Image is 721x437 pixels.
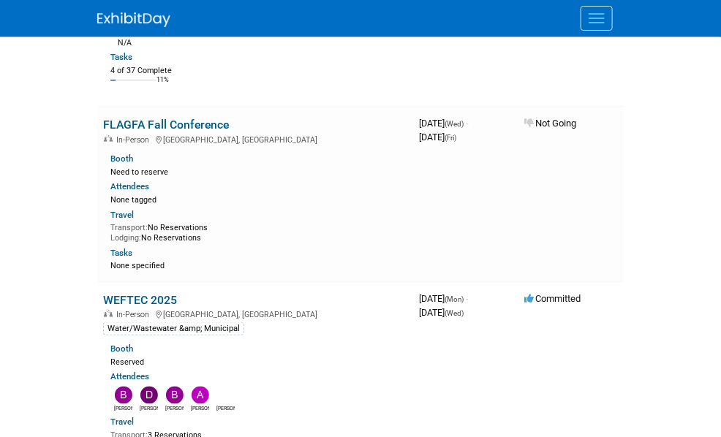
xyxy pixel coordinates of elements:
img: ExhibitDay [97,12,170,27]
span: [DATE] [419,132,456,142]
a: Tasks [110,248,132,258]
img: Amanda Smith [217,387,235,404]
td: 11% [156,76,169,96]
span: Transport: [110,223,148,232]
img: Brian Lee [166,387,184,404]
a: Travel [110,417,134,427]
div: David Perry [140,404,158,413]
span: None specified [110,261,165,270]
span: Lodging: [110,233,141,243]
img: David Perry [140,387,158,404]
div: N/A [110,37,407,48]
span: (Fri) [445,134,456,142]
button: Menu [581,6,613,31]
img: Allan Curry [192,387,209,404]
a: Attendees [110,181,149,191]
div: Need to reserve [110,164,407,178]
span: (Mon) [445,295,464,303]
span: - [466,293,468,304]
span: (Wed) [445,309,464,317]
div: Reserved [110,355,407,368]
img: Bobby Zitzka [115,387,132,404]
div: [GEOGRAPHIC_DATA], [GEOGRAPHIC_DATA] [103,133,407,145]
span: [DATE] [419,307,464,318]
div: 4 of 37 Complete [110,66,407,76]
a: Attendees [110,372,149,382]
a: Tasks [110,52,132,62]
div: Allan Curry [191,404,209,413]
span: - [466,118,468,129]
a: Booth [110,344,133,354]
a: FLAGFA Fall Conference [103,118,229,132]
div: Water/Wastewater &amp; Municipal [103,322,244,335]
div: [GEOGRAPHIC_DATA], [GEOGRAPHIC_DATA] [103,308,407,319]
div: Brian Lee [165,404,184,413]
span: [DATE] [419,118,468,129]
img: In-Person Event [104,310,113,317]
span: Committed [524,293,581,304]
span: In-Person [116,135,154,145]
span: Not Going [524,118,576,129]
div: No Reservations No Reservations [110,220,407,243]
div: None tagged [110,192,418,205]
div: Amanda Smith [216,404,235,413]
a: Travel [110,210,134,220]
span: (Wed) [445,120,464,128]
span: In-Person [116,310,154,319]
div: Bobby Zitzka [114,404,132,413]
a: Booth [110,153,133,164]
a: WEFTEC 2025 [103,293,177,307]
span: [DATE] [419,293,468,304]
img: In-Person Event [104,135,113,142]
